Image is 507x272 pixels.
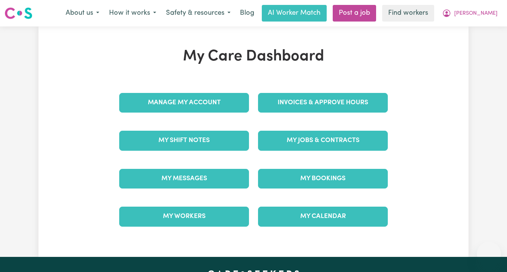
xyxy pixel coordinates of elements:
[258,131,388,150] a: My Jobs & Contracts
[5,6,32,20] img: Careseekers logo
[119,207,249,226] a: My Workers
[258,93,388,113] a: Invoices & Approve Hours
[258,207,388,226] a: My Calendar
[258,169,388,189] a: My Bookings
[454,9,498,18] span: [PERSON_NAME]
[119,169,249,189] a: My Messages
[477,242,501,266] iframe: Button to launch messaging window
[5,5,32,22] a: Careseekers logo
[161,5,235,21] button: Safety & resources
[235,5,259,22] a: Blog
[119,93,249,113] a: Manage My Account
[382,5,434,22] a: Find workers
[333,5,376,22] a: Post a job
[115,48,392,66] h1: My Care Dashboard
[61,5,104,21] button: About us
[262,5,327,22] a: AI Worker Match
[119,131,249,150] a: My Shift Notes
[104,5,161,21] button: How it works
[437,5,502,21] button: My Account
